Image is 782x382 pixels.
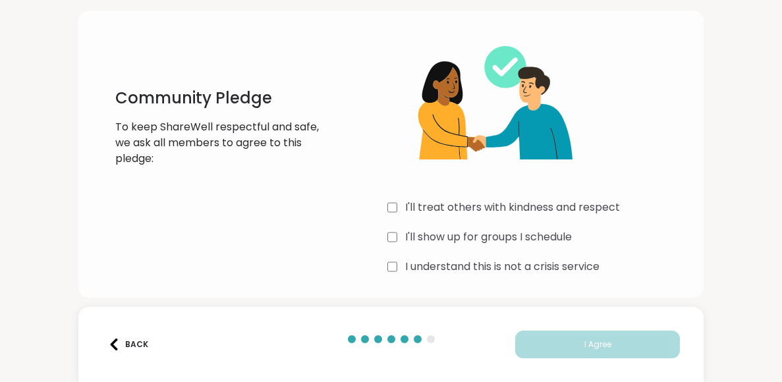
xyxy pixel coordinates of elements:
[102,331,155,358] button: Back
[405,200,620,215] label: I'll treat others with kindness and respect
[515,331,680,358] button: I Agree
[108,339,148,350] div: Back
[115,119,319,167] p: To keep ShareWell respectful and safe, we ask all members to agree to this pledge:
[584,339,611,350] span: I Agree
[405,229,572,245] label: I'll show up for groups I schedule
[405,259,600,275] label: I understand this is not a crisis service
[115,88,319,109] h1: Community Pledge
